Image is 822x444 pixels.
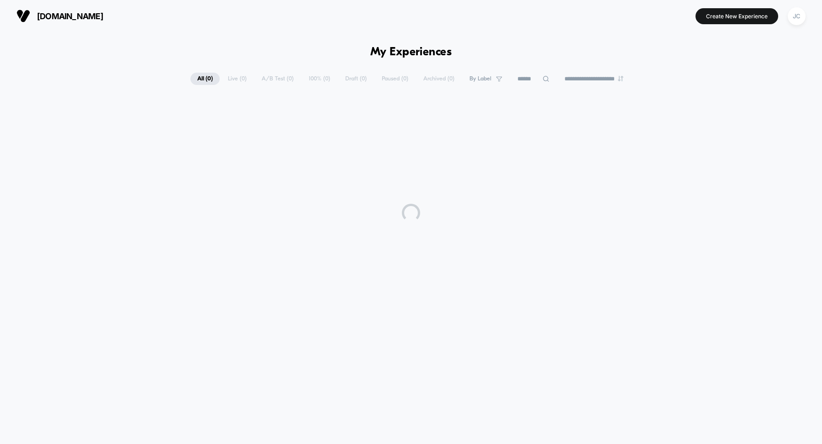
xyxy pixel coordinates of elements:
span: All ( 0 ) [190,73,220,85]
span: [DOMAIN_NAME] [37,11,103,21]
div: JC [788,7,806,25]
img: Visually logo [16,9,30,23]
h1: My Experiences [370,46,452,59]
button: Create New Experience [696,8,778,24]
span: By Label [469,75,491,82]
img: end [618,76,623,81]
button: [DOMAIN_NAME] [14,9,106,23]
button: JC [785,7,808,26]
